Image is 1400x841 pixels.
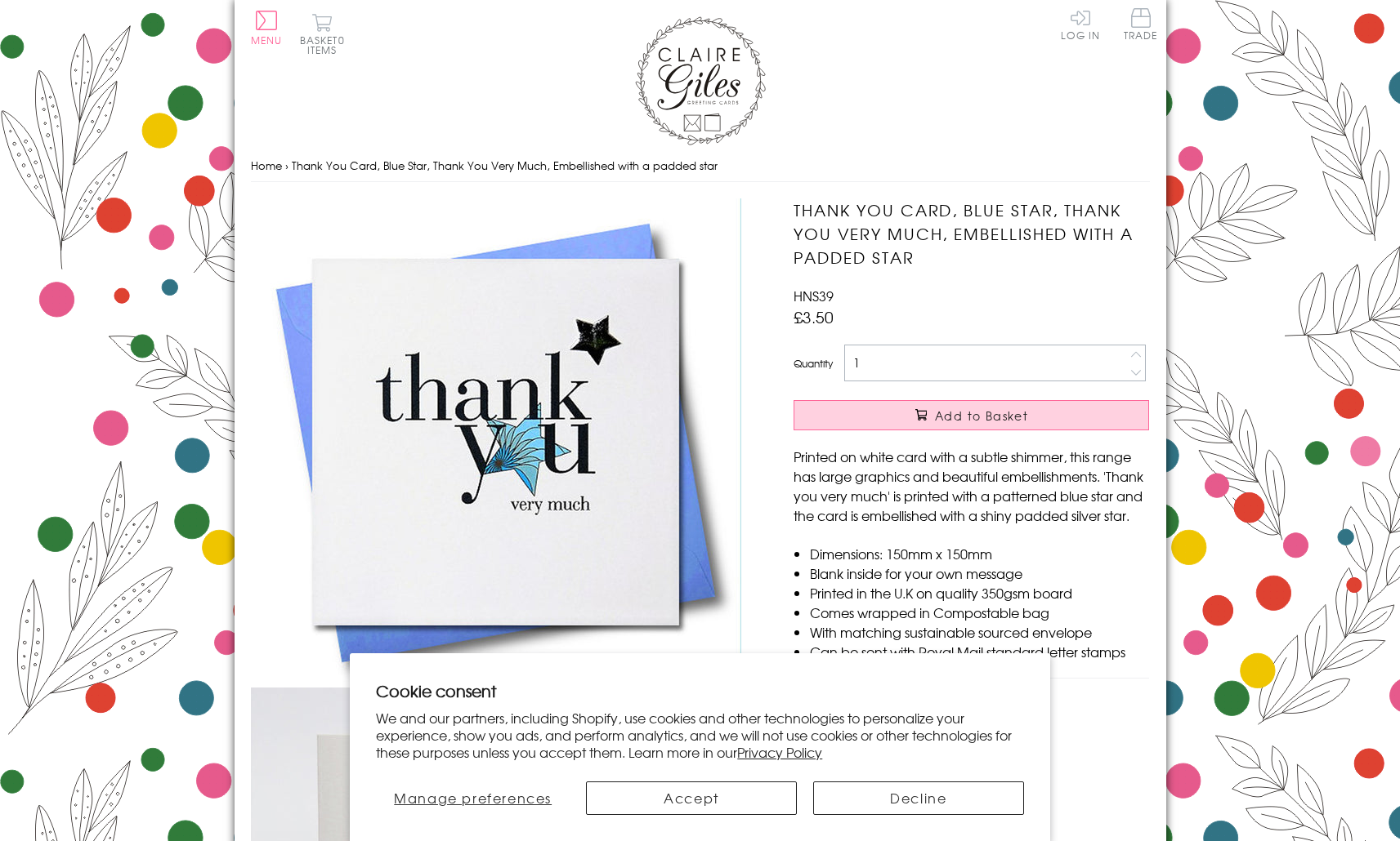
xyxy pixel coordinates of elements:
li: Can be sent with Royal Mail standard letter stamps [810,642,1149,661]
span: Add to Basket [935,407,1028,424]
span: › [285,158,288,173]
li: Blank inside for your own message [810,563,1149,583]
a: Log In [1061,8,1100,40]
span: Menu [251,33,283,47]
h1: Thank You Card, Blue Star, Thank You Very Much, Embellished with a padded star [794,198,1149,269]
button: Basket0 items [300,13,345,55]
span: Trade [1124,8,1158,40]
li: Comes wrapped in Compostable bag [810,603,1149,622]
a: Privacy Policy [737,742,822,762]
span: £3.50 [794,305,834,328]
span: HNS39 [794,286,834,305]
span: Manage preferences [394,788,552,808]
button: Accept [586,781,797,815]
label: Quantity [794,356,833,371]
span: 0 items [307,33,345,57]
p: Printed on white card with a subtle shimmer, this range has large graphics and beautiful embellis... [794,447,1149,525]
button: Manage preferences [376,781,570,815]
li: Dimensions: 150mm x 150mm [810,544,1149,563]
button: Add to Basket [794,400,1149,430]
span: Thank You Card, Blue Star, Thank You Very Much, Embellished with a padded star [292,158,718,173]
p: We and our partners, including Shopify, use cookies and other technologies to personalize your ex... [376,710,1024,760]
nav: breadcrumbs [251,149,1150,183]
a: Trade [1124,8,1158,43]
img: Claire Giles Greetings Cards [635,16,766,145]
li: Printed in the U.K on quality 350gsm board [810,583,1149,603]
a: Home [251,158,282,173]
h2: Cookie consent [376,679,1024,702]
img: Thank You Card, Blue Star, Thank You Very Much, Embellished with a padded star [251,198,741,687]
li: With matching sustainable sourced envelope [810,622,1149,642]
button: Menu [251,11,283,45]
button: Decline [813,781,1024,815]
